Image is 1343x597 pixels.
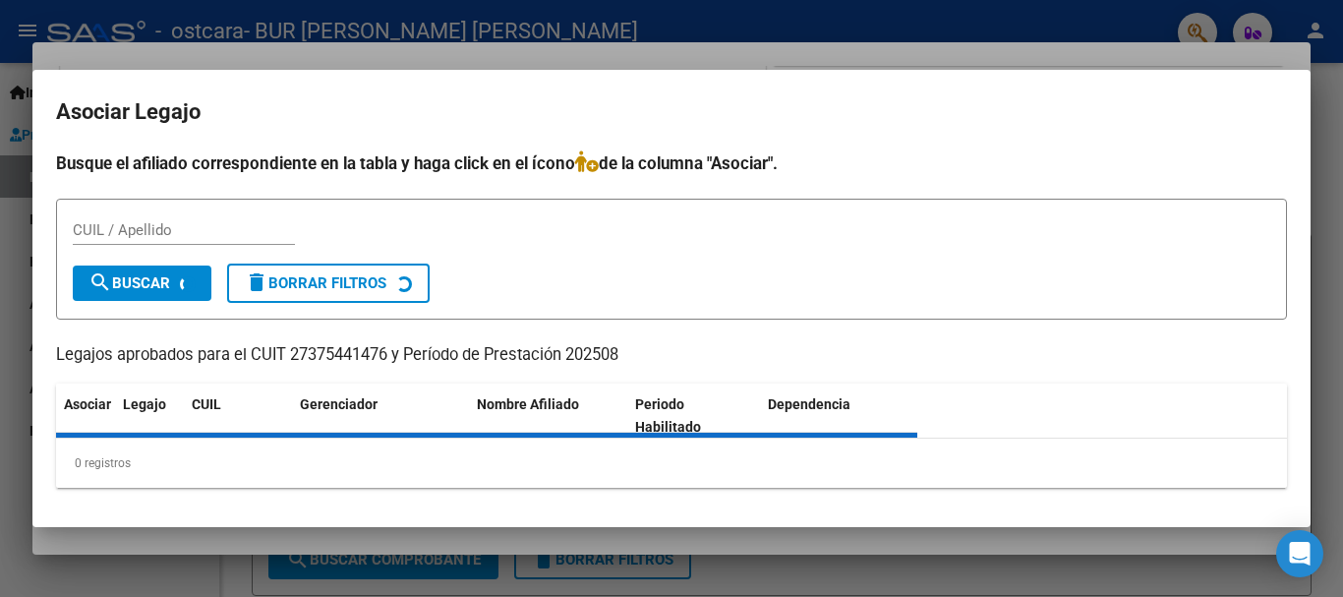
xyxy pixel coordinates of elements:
h4: Busque el afiliado correspondiente en la tabla y haga click en el ícono de la columna "Asociar". [56,150,1287,176]
p: Legajos aprobados para el CUIT 27375441476 y Período de Prestación 202508 [56,343,1287,368]
button: Borrar Filtros [227,264,430,303]
span: Buscar [88,274,170,292]
span: Dependencia [768,396,850,412]
datatable-header-cell: CUIL [184,384,292,448]
datatable-header-cell: Dependencia [760,384,918,448]
span: Nombre Afiliado [477,396,579,412]
h2: Asociar Legajo [56,93,1287,131]
div: Open Intercom Messenger [1276,530,1323,577]
mat-icon: search [88,270,112,294]
span: CUIL [192,396,221,412]
span: Periodo Habilitado [635,396,701,435]
datatable-header-cell: Periodo Habilitado [627,384,760,448]
datatable-header-cell: Gerenciador [292,384,469,448]
div: 0 registros [56,439,1287,488]
datatable-header-cell: Legajo [115,384,184,448]
datatable-header-cell: Nombre Afiliado [469,384,627,448]
span: Asociar [64,396,111,412]
span: Legajo [123,396,166,412]
span: Gerenciador [300,396,378,412]
span: Borrar Filtros [245,274,386,292]
datatable-header-cell: Asociar [56,384,115,448]
button: Buscar [73,266,211,301]
mat-icon: delete [245,270,268,294]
